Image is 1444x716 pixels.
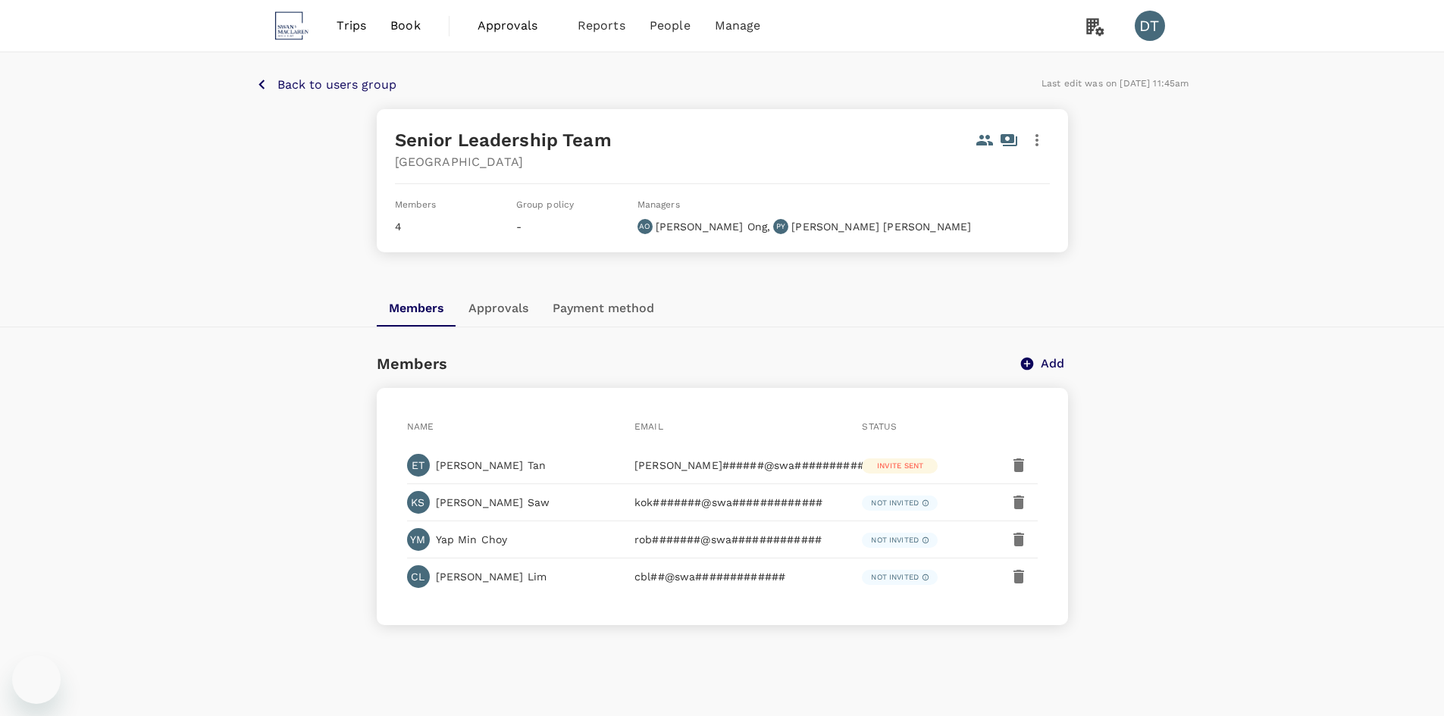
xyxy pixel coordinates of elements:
[456,290,540,327] button: Approvals
[1041,78,1189,89] span: Last edit was on [DATE] 11:45am
[516,219,625,234] p: -
[656,219,768,234] p: [PERSON_NAME] Ong
[634,532,844,547] p: rob#######@swa#############
[715,17,761,35] span: Manage
[637,219,653,234] div: AO
[407,565,430,588] div: CL
[862,421,897,432] span: Status
[1020,355,1068,373] button: Add
[634,569,844,584] p: cbl##@swa#############
[407,421,434,432] span: Name
[12,655,61,704] iframe: Button to launch messaging window
[255,9,325,42] img: Swan & Maclaren Group
[540,290,666,327] button: Payment method
[436,569,547,584] p: [PERSON_NAME] Lim
[377,352,448,376] h6: Members
[277,76,396,94] p: Back to users group
[390,17,421,35] span: Book
[395,128,612,152] h5: Senior Leadership Team
[634,421,663,432] span: Email
[634,458,844,473] p: [PERSON_NAME]######@swa#############
[407,528,430,551] div: YM
[871,534,919,546] p: Not invited
[407,491,430,514] div: KS
[516,199,575,210] span: Group policy
[478,17,553,35] span: Approvals
[407,454,430,477] div: ET
[395,199,437,210] span: Members
[1041,355,1064,373] p: Add
[634,495,844,510] p: kok#######@swa#############
[1135,11,1165,41] div: DT
[871,571,919,583] p: Not invited
[578,17,625,35] span: Reports
[436,532,508,547] p: Yap Min Choy
[377,290,456,327] button: Members
[791,219,971,234] p: [PERSON_NAME] [PERSON_NAME]
[436,495,550,510] p: [PERSON_NAME] Saw
[436,458,547,473] p: [PERSON_NAME] Tan
[871,497,919,508] p: Not invited
[877,460,924,471] p: Invite sent
[337,17,366,35] span: Trips
[637,199,680,210] span: Managers
[773,219,788,234] div: PY
[637,219,771,234] div: ,
[395,153,1050,171] p: [GEOGRAPHIC_DATA]
[255,75,396,94] button: Back to users group
[650,17,691,35] span: People
[395,219,504,234] p: 4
